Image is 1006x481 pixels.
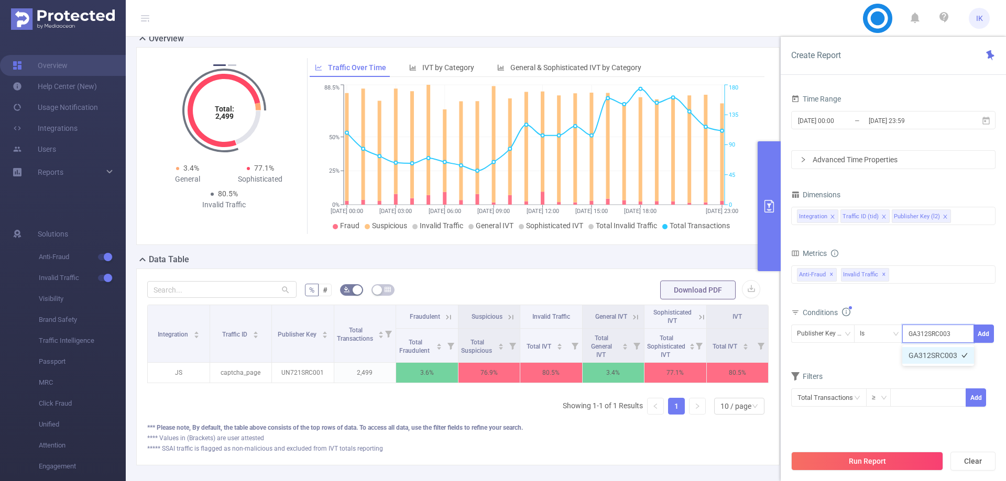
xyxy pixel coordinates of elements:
tspan: [DATE] 09:00 [477,208,510,215]
i: icon: left [652,403,659,409]
p: 3.4% [583,363,644,383]
i: icon: down [881,395,887,402]
i: Filter menu [505,329,520,362]
span: Total Transactions [337,327,375,342]
div: Is [860,325,872,342]
i: icon: down [752,403,758,410]
div: Publisher Key (l2) [894,210,940,223]
span: Publisher Key [278,331,318,338]
span: Anti-Fraud [797,268,837,282]
a: 1 [669,398,684,414]
span: Unified [39,414,126,435]
button: Download PDF [660,281,736,299]
div: Sort [622,342,628,348]
a: Users [13,139,56,160]
span: Visibility [39,288,126,309]
span: Attention [39,435,126,456]
i: icon: caret-up [689,342,695,345]
span: Total Sophisticated IVT [647,334,685,359]
i: icon: down [893,331,899,338]
button: 2 [228,64,236,66]
div: Sort [436,342,442,348]
span: Invalid Traffic [420,221,463,230]
i: icon: caret-up [378,330,384,333]
tspan: [DATE] 12:00 [526,208,559,215]
h2: Overview [149,32,184,45]
span: ✕ [829,269,834,281]
li: Showing 1-1 of 1 Results [563,398,643,415]
i: icon: caret-down [498,345,504,349]
i: icon: close [881,214,887,220]
tspan: 88.5% [324,85,340,92]
i: icon: caret-down [378,334,384,337]
span: Sophisticated IVT [653,309,692,325]
div: Integration [799,210,827,223]
span: 80.5% [218,189,238,198]
i: icon: caret-down [556,345,562,349]
span: General IVT [595,313,627,320]
span: Integration [158,331,190,338]
input: Start date [797,114,882,128]
tspan: [DATE] 23:00 [706,208,738,215]
i: icon: bar-chart [409,64,417,71]
div: Traffic ID (tid) [843,210,879,223]
li: Previous Page [647,398,664,415]
i: Filter menu [443,329,458,362]
span: Create Report [791,50,841,60]
span: Fraudulent [410,313,440,320]
span: IVT by Category [422,63,474,72]
a: Help Center (New) [13,76,97,97]
span: Total IVT [527,343,553,350]
tspan: 90 [729,142,735,149]
span: Reports [38,168,63,176]
tspan: Total: [214,105,234,113]
i: Filter menu [629,329,644,362]
i: Filter menu [381,305,396,362]
span: Dimensions [791,191,840,199]
i: icon: info-circle [842,308,850,316]
i: icon: right [800,156,806,163]
input: Search... [147,281,297,298]
i: icon: line-chart [315,64,322,71]
a: Overview [13,55,68,76]
span: MRC [39,372,126,393]
tspan: [DATE] 00:00 [331,208,363,215]
i: icon: down [845,331,851,338]
span: Metrics [791,249,827,258]
span: Total IVT [713,343,739,350]
span: # [323,286,327,294]
span: Brand Safety [39,309,126,330]
i: icon: caret-up [498,342,504,345]
span: Invalid Traffic [532,313,570,320]
span: Traffic Over Time [328,63,386,72]
span: IK [976,8,983,29]
span: Total Fraudulent [399,339,431,354]
span: General & Sophisticated IVT by Category [510,63,641,72]
tspan: 45 [729,172,735,178]
tspan: 0 [729,202,732,208]
i: icon: caret-up [193,330,199,333]
h2: Data Table [149,253,189,266]
tspan: 180 [729,85,738,92]
span: General IVT [476,221,513,230]
span: Conditions [803,308,850,317]
a: Reports [38,162,63,183]
i: Filter menu [692,329,706,362]
span: Invalid Traffic [39,267,126,288]
i: icon: caret-up [253,330,259,333]
tspan: 135 [729,111,738,118]
div: 10 / page [720,398,751,414]
li: GA312SRC003 [902,347,974,364]
div: Sort [742,342,749,348]
span: IVT [732,313,742,320]
a: Integrations [13,118,78,139]
span: Time Range [791,95,841,103]
span: Invalid Traffic [841,268,889,282]
div: Sort [378,330,384,336]
p: 80.5% [707,363,769,383]
i: icon: bg-colors [344,286,350,293]
p: 3.6% [396,363,458,383]
span: 77.1% [254,164,274,172]
button: Add [966,388,986,407]
button: 1 [213,64,226,66]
